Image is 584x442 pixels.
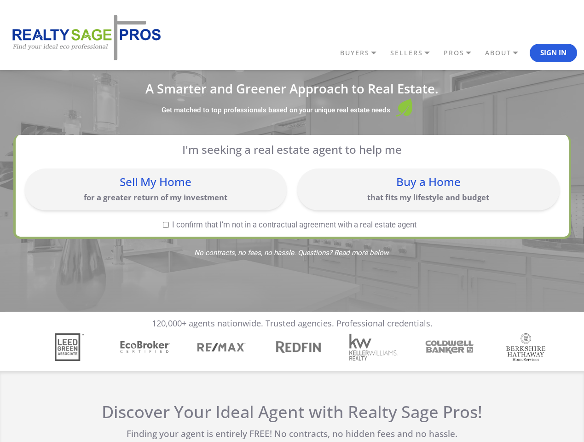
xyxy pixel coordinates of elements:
div: 2 / 7 [124,339,173,355]
span: No contracts, no fees, no hassle. Questions? Read more below. [13,250,571,256]
img: REALTY SAGE PROS [7,14,163,62]
label: I confirm that I'm not in a contractual agreement with a real estate agent [25,221,555,229]
div: 3 / 7 [200,333,249,361]
div: 4 / 7 [276,338,325,355]
p: I'm seeking a real estate agent to help me [37,143,547,156]
div: 1 / 7 [48,333,97,361]
img: Sponsor Logo: Leed Green Associate [55,333,84,361]
p: 120,000+ agents nationwide. Trusted agencies. Professional credentials. [152,319,433,329]
button: Sign In [530,44,577,62]
img: Sponsor Logo: Berkshire Hathaway [506,333,546,361]
img: Sponsor Logo: Ecobroker [119,339,172,355]
p: for a greater return of my investment [29,192,282,203]
h2: Discover Your Ideal Agent with Realty Sage Pros! [100,402,484,422]
a: SELLERS [388,45,441,61]
div: 7 / 7 [504,333,554,361]
div: 6 / 7 [428,338,478,356]
h1: A Smarter and Greener Approach to Real Estate. [13,82,571,95]
label: Get matched to top professionals based on your unique real estate needs [162,106,390,115]
a: PROS [441,45,483,61]
img: Sponsor Logo: Redfin [271,338,324,355]
img: Sponsor Logo: Remax [197,333,246,361]
a: BUYERS [338,45,388,61]
div: Buy a Home [302,176,555,187]
p: Finding your agent is entirely FREE! No contracts, no hidden fees and no hassle. [100,429,484,439]
div: Sell My Home [29,176,282,187]
img: Sponsor Logo: Coldwell Banker [423,338,476,356]
input: I confirm that I'm not in a contractual agreement with a real estate agent [163,222,169,228]
div: 5 / 7 [353,333,402,361]
img: Sponsor Logo: Keller Williams Realty [349,333,398,361]
a: ABOUT [483,45,530,61]
p: that fits my lifestyle and budget [302,192,555,203]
